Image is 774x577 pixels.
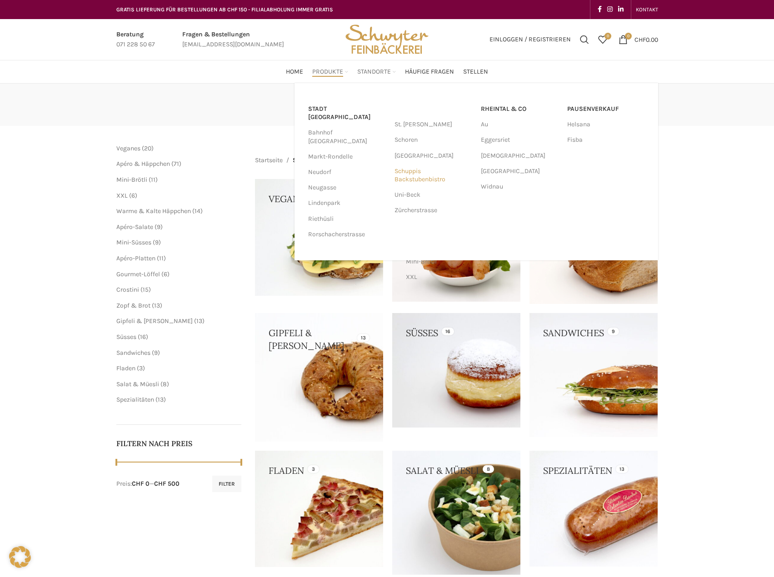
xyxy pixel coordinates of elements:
bdi: 0.00 [634,35,658,43]
span: 0 [604,33,611,40]
span: 13 [158,396,164,403]
a: Apéro-Salate [116,223,153,231]
span: 13 [196,317,202,325]
span: 13 [154,302,160,309]
a: [GEOGRAPHIC_DATA] [481,164,558,179]
a: Helsana [567,117,644,132]
span: Mini-Süsses [116,239,151,246]
span: CHF [634,35,646,43]
div: Preis: — [116,479,180,488]
a: Pausenverkauf [567,101,644,117]
a: XXL [116,192,128,199]
a: [DEMOGRAPHIC_DATA] [481,148,558,164]
h5: Filtern nach Preis [116,438,242,448]
a: Startseite [255,155,283,165]
a: Spezialitäten [116,396,154,403]
nav: Breadcrumb [255,155,308,165]
div: Meine Wunschliste [594,30,612,49]
a: Veganes [116,144,140,152]
span: Stellen [463,68,488,76]
a: XXL [406,269,504,285]
a: Au [481,117,558,132]
a: Infobox link [116,30,155,50]
span: 11 [151,176,155,184]
a: Markt-Rondelle [308,149,385,164]
a: Crostini [116,286,139,293]
span: 71 [174,160,179,168]
span: Häufige Fragen [405,68,454,76]
span: 6 [164,270,167,278]
a: Salat & Müesli [116,380,159,388]
span: 9 [155,239,159,246]
span: Produkte [312,68,343,76]
a: Stellen [463,63,488,81]
a: Bahnhof [GEOGRAPHIC_DATA] [308,125,385,149]
a: Schoren [394,132,472,148]
a: Süsses [116,333,136,341]
span: Standorte [357,68,391,76]
a: Riethüsli [308,211,385,227]
span: Shop [293,155,308,165]
a: Eggersriet [481,132,558,148]
a: Apéro-Platten [116,254,155,262]
a: Widnau [481,179,558,194]
a: Zopf & Brot [116,302,150,309]
span: 15 [143,286,149,293]
span: 20 [144,144,151,152]
a: Zürcherstrasse [394,203,472,218]
a: Standorte [357,63,396,81]
a: St. [PERSON_NAME] [394,117,472,132]
span: Home [286,68,303,76]
div: Main navigation [112,63,663,81]
a: Stadt [GEOGRAPHIC_DATA] [308,101,385,125]
a: 0 [594,30,612,49]
span: 9 [157,223,160,231]
span: 3 [139,364,143,372]
span: Einloggen / Registrieren [489,36,571,43]
a: Gourmet-Löffel [116,270,160,278]
a: Mini-Brötli [116,176,147,184]
a: Fladen [116,364,135,372]
a: Gipfeli & [PERSON_NAME] [116,317,193,325]
span: 16 [140,333,146,341]
a: Häufige Fragen [405,63,454,81]
a: Uni-Beck [394,187,472,203]
a: Suchen [575,30,594,49]
span: 6 [131,192,135,199]
a: 0 CHF0.00 [614,30,663,49]
span: KONTAKT [636,6,658,13]
a: Mini-Brötli [406,254,504,269]
span: 9 [154,349,158,357]
span: 8 [163,380,167,388]
a: RHEINTAL & CO [481,101,558,117]
span: 11 [159,254,164,262]
span: GRATIS LIEFERUNG FÜR BESTELLUNGEN AB CHF 150 - FILIALABHOLUNG IMMER GRATIS [116,6,333,13]
span: CHF 500 [154,480,180,487]
span: 0 [625,33,632,40]
a: Neugasse [308,180,385,195]
a: Warme & Kalte Häppchen [116,207,191,215]
a: Apéro & Häppchen [116,160,170,168]
a: Facebook social link [595,3,604,16]
a: Site logo [342,35,431,43]
span: 14 [195,207,200,215]
a: Schuppis Backstubenbistro [394,164,472,187]
a: Instagram social link [604,3,615,16]
a: Infobox link [182,30,284,50]
a: Home [286,63,303,81]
